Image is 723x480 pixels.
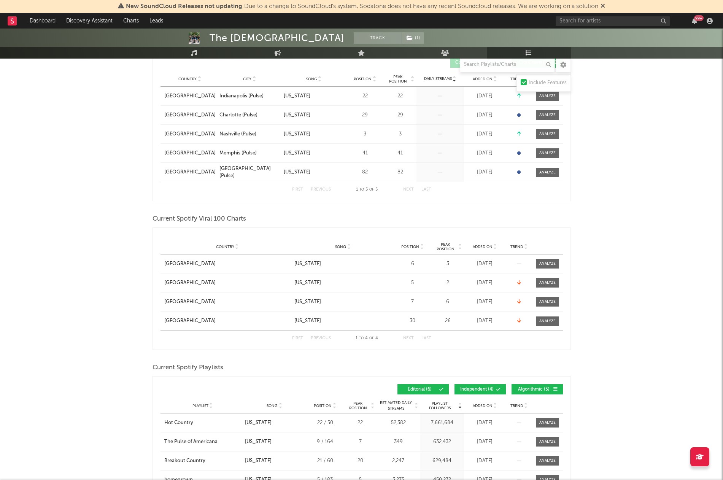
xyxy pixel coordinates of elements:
[245,438,272,446] div: [US_STATE]
[294,279,392,287] a: [US_STATE]
[397,384,449,394] button: Editorial(6)
[164,317,291,325] a: [GEOGRAPHIC_DATA]
[219,130,256,138] div: Nashville (Pulse)
[219,92,264,100] div: Indianapolis (Pulse)
[466,168,504,176] div: [DATE]
[346,185,388,194] div: 1 5 5
[164,298,291,306] a: [GEOGRAPHIC_DATA]
[219,92,280,100] a: Indianapolis (Pulse)
[294,298,392,306] a: [US_STATE]
[294,260,321,268] div: [US_STATE]
[284,168,344,176] a: [US_STATE]
[267,404,278,408] span: Song
[378,419,418,427] div: 52,382
[153,215,246,224] span: Current Spotify Viral 100 Charts
[422,438,462,446] div: 632,432
[473,77,493,81] span: Added On
[346,401,370,410] span: Peak Position
[466,457,504,465] div: [DATE]
[473,245,493,249] span: Added On
[512,384,563,394] button: Algorithmic(5)
[529,78,567,87] div: Include Features
[348,168,382,176] div: 82
[164,438,218,446] div: The Pulse of Americana
[284,92,344,100] a: [US_STATE]
[454,384,506,394] button: Independent(4)
[164,168,216,176] div: [GEOGRAPHIC_DATA]
[386,168,415,176] div: 82
[284,130,344,138] a: [US_STATE]
[292,336,303,340] button: First
[473,404,493,408] span: Added On
[346,334,388,343] div: 1 4 4
[24,13,61,29] a: Dashboard
[164,260,291,268] a: [GEOGRAPHIC_DATA]
[396,260,430,268] div: 6
[403,188,414,192] button: Next
[348,130,382,138] div: 3
[434,298,462,306] div: 6
[348,149,382,157] div: 41
[359,188,364,191] span: to
[401,245,419,249] span: Position
[346,419,375,427] div: 22
[378,438,418,446] div: 349
[219,111,280,119] a: Charlotte (Pulse)
[144,13,168,29] a: Leads
[284,168,310,176] div: [US_STATE]
[164,92,216,100] a: [GEOGRAPHIC_DATA]
[219,149,257,157] div: Memphis (Pulse)
[346,457,375,465] div: 20
[294,317,321,325] div: [US_STATE]
[369,188,374,191] span: of
[386,130,415,138] div: 3
[308,419,342,427] div: 22 / 50
[164,317,216,325] div: [GEOGRAPHIC_DATA]
[164,438,241,446] a: The Pulse of Americana
[434,260,462,268] div: 3
[164,419,241,427] a: Hot Country
[694,15,704,21] div: 99 +
[386,92,415,100] div: 22
[466,438,504,446] div: [DATE]
[466,149,504,157] div: [DATE]
[466,298,504,306] div: [DATE]
[210,32,345,44] div: The [DEMOGRAPHIC_DATA]
[164,111,216,119] a: [GEOGRAPHIC_DATA]
[306,77,317,81] span: Song
[434,317,462,325] div: 26
[294,317,392,325] a: [US_STATE]
[164,457,205,465] div: Breakout Country
[164,260,216,268] div: [GEOGRAPHIC_DATA]
[164,279,216,287] div: [GEOGRAPHIC_DATA]
[164,279,291,287] a: [GEOGRAPHIC_DATA]
[164,149,216,157] a: [GEOGRAPHIC_DATA]
[396,279,430,287] div: 5
[516,387,551,392] span: Algorithmic ( 5 )
[434,242,458,251] span: Peak Position
[284,111,344,119] a: [US_STATE]
[284,149,310,157] div: [US_STATE]
[601,3,605,10] span: Dismiss
[178,77,197,81] span: Country
[510,77,523,81] span: Trend
[422,457,462,465] div: 629,484
[396,298,430,306] div: 7
[422,419,462,427] div: 7,661,684
[422,401,458,410] span: Playlist Followers
[284,149,344,157] a: [US_STATE]
[245,457,272,465] div: [US_STATE]
[164,457,241,465] a: Breakout Country
[284,130,310,138] div: [US_STATE]
[369,337,374,340] span: of
[292,188,303,192] button: First
[314,404,332,408] span: Position
[164,419,193,427] div: Hot Country
[243,77,251,81] span: City
[192,404,208,408] span: Playlist
[460,57,555,72] input: Search Playlists/Charts
[311,188,331,192] button: Previous
[346,438,375,446] div: 7
[245,419,272,427] div: [US_STATE]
